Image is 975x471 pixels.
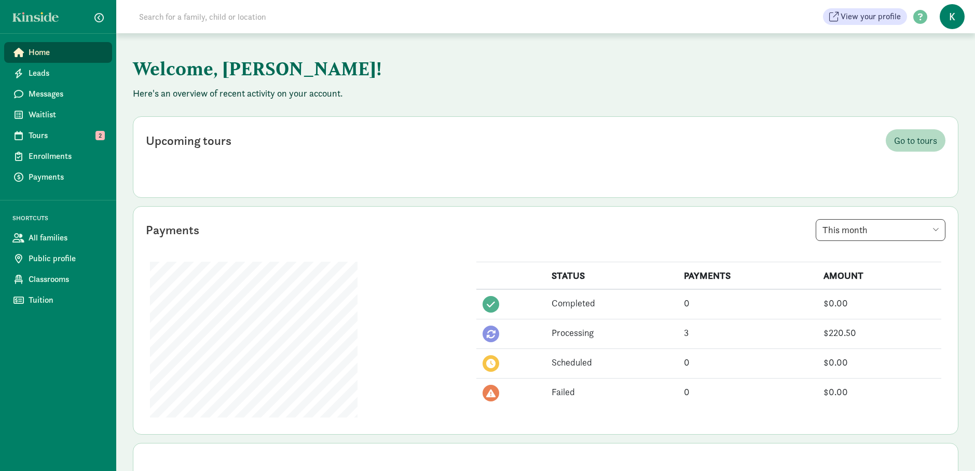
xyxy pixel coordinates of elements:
div: $0.00 [823,296,935,310]
a: Payments [4,167,112,187]
a: Tuition [4,290,112,311]
div: $0.00 [823,385,935,399]
th: PAYMENTS [678,262,817,290]
div: 0 [684,296,811,310]
div: $220.50 [823,326,935,340]
div: 3 [684,326,811,340]
span: Payments [29,171,104,183]
span: 2 [95,131,105,140]
a: Waitlist [4,104,112,125]
a: Messages [4,84,112,104]
span: View your profile [841,10,901,23]
span: Public profile [29,252,104,265]
h1: Welcome, [PERSON_NAME]! [133,50,647,87]
div: Scheduled [552,355,671,369]
th: STATUS [545,262,678,290]
p: Here's an overview of recent activity on your account. [133,87,958,100]
div: Upcoming tours [146,131,231,150]
div: $0.00 [823,355,935,369]
div: Payments [146,221,199,239]
div: 0 [684,385,811,399]
iframe: Chat Widget [923,421,975,471]
div: Failed [552,385,671,399]
span: Tuition [29,294,104,306]
div: Completed [552,296,671,310]
a: Classrooms [4,269,112,290]
a: Tours 2 [4,125,112,146]
span: Enrollments [29,150,104,163]
div: Processing [552,326,671,340]
a: Home [4,42,112,63]
input: Search for a family, child or location [133,6,424,27]
span: K [940,4,965,29]
span: Waitlist [29,109,104,121]
span: Classrooms [29,273,104,286]
button: View your profile [823,8,907,25]
a: All families [4,227,112,248]
div: 0 [684,355,811,369]
span: Tours [29,129,104,142]
a: Go to tours [886,129,945,152]
span: Leads [29,67,104,79]
span: All families [29,232,104,244]
span: Messages [29,88,104,100]
span: Go to tours [894,133,937,147]
span: Home [29,46,104,59]
a: Enrollments [4,146,112,167]
a: Public profile [4,248,112,269]
a: Leads [4,63,112,84]
th: AMOUNT [817,262,941,290]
